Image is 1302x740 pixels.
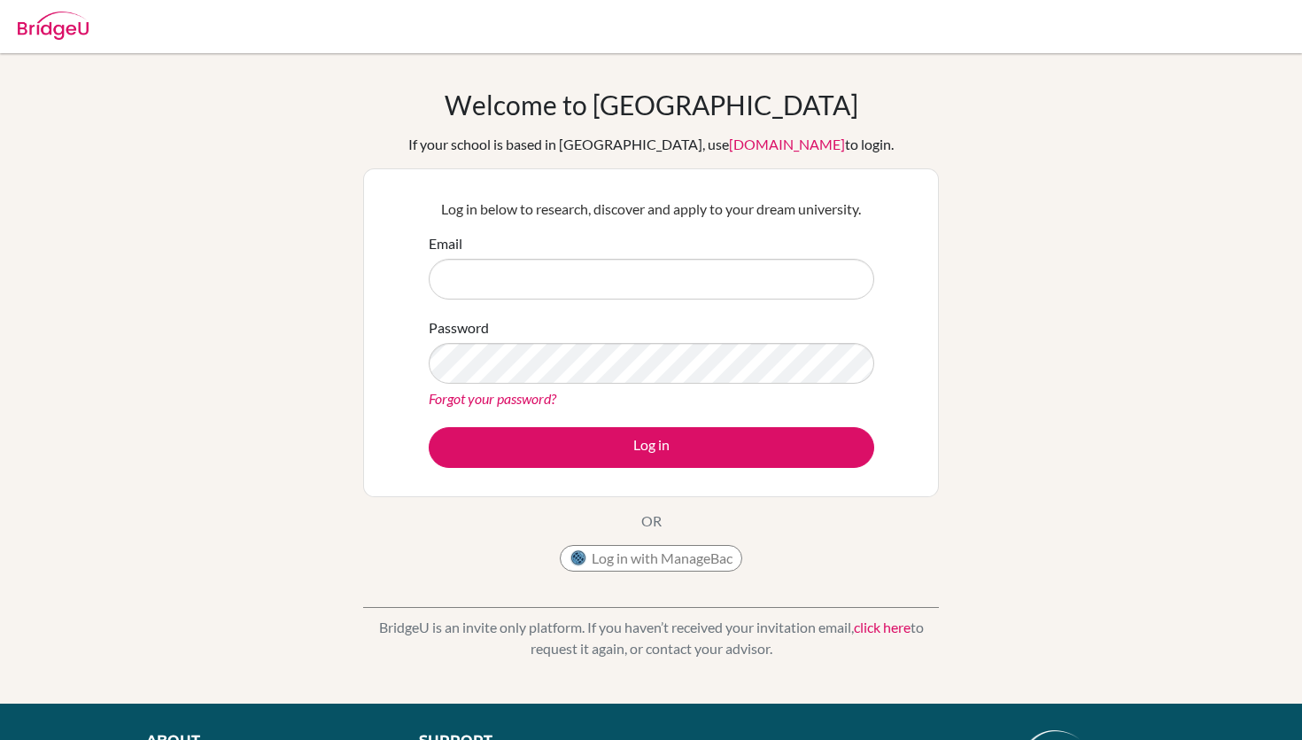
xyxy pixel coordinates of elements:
p: OR [641,510,662,532]
p: BridgeU is an invite only platform. If you haven’t received your invitation email, to request it ... [363,617,939,659]
button: Log in with ManageBac [560,545,742,572]
a: Forgot your password? [429,390,556,407]
button: Log in [429,427,874,468]
p: Log in below to research, discover and apply to your dream university. [429,199,874,220]
label: Password [429,317,489,339]
div: If your school is based in [GEOGRAPHIC_DATA], use to login. [408,134,894,155]
label: Email [429,233,462,254]
img: Bridge-U [18,12,89,40]
a: click here [854,619,911,635]
h1: Welcome to [GEOGRAPHIC_DATA] [445,89,858,121]
a: [DOMAIN_NAME] [729,136,845,152]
